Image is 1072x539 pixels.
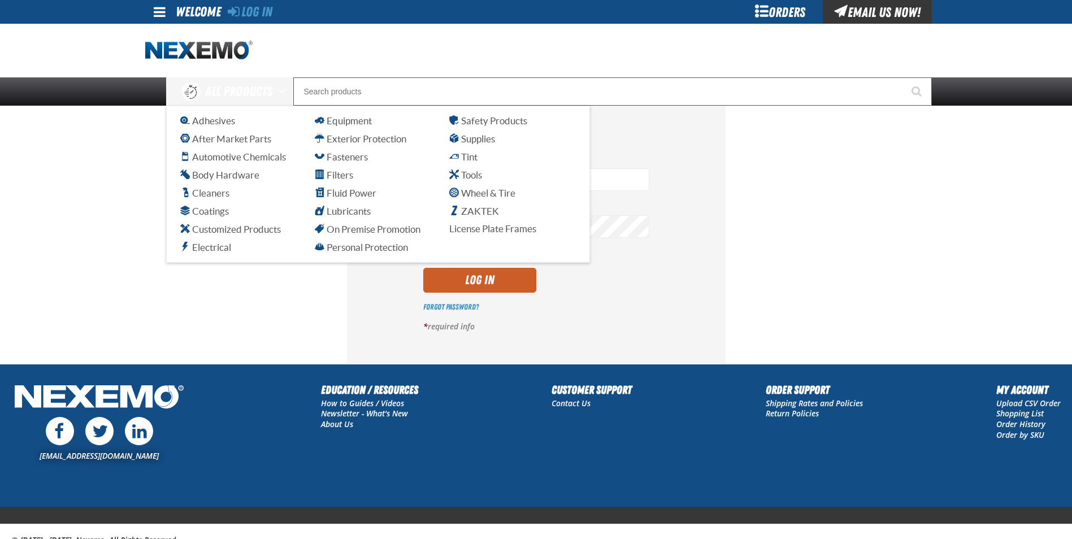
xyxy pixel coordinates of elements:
[996,408,1044,419] a: Shopping List
[145,41,253,60] img: Nexemo logo
[315,224,420,234] span: On Premise Promotion
[11,381,187,415] img: Nexemo Logo
[180,115,235,126] span: Adhesives
[449,223,536,234] span: License Plate Frames
[321,398,404,408] a: How to Guides / Videos
[293,77,932,106] input: Search
[996,381,1061,398] h2: My Account
[996,419,1045,429] a: Order History
[449,169,482,180] span: Tools
[180,206,229,216] span: Coatings
[321,419,353,429] a: About Us
[315,188,376,198] span: Fluid Power
[180,133,271,144] span: After Market Parts
[449,188,515,198] span: Wheel & Tire
[321,408,408,419] a: Newsletter - What's New
[321,381,418,398] h2: Education / Resources
[423,321,649,332] p: required info
[449,133,495,144] span: Supplies
[904,77,932,106] button: Start Searching
[315,151,368,162] span: Fasteners
[40,450,159,461] a: [EMAIL_ADDRESS][DOMAIN_NAME]
[449,206,499,216] span: ZAKTEK
[205,81,272,102] span: All Products
[766,408,819,419] a: Return Policies
[315,115,372,126] span: Equipment
[180,151,286,162] span: Automotive Chemicals
[996,429,1044,440] a: Order by SKU
[315,133,406,144] span: Exterior Protection
[996,398,1061,408] a: Upload CSV Order
[180,188,229,198] span: Cleaners
[180,242,231,253] span: Electrical
[180,224,281,234] span: Customized Products
[766,381,863,398] h2: Order Support
[275,77,293,106] button: Open All Products pages
[315,206,371,216] span: Lubricants
[552,398,591,408] a: Contact Us
[423,302,479,311] a: Forgot Password?
[315,242,408,253] span: Personal Protection
[315,169,353,180] span: Filters
[552,381,632,398] h2: Customer Support
[449,151,478,162] span: Tint
[423,268,536,293] button: Log In
[228,4,272,20] a: Log In
[180,169,259,180] span: Body Hardware
[145,41,253,60] a: Home
[449,115,527,126] span: Safety Products
[766,398,863,408] a: Shipping Rates and Policies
